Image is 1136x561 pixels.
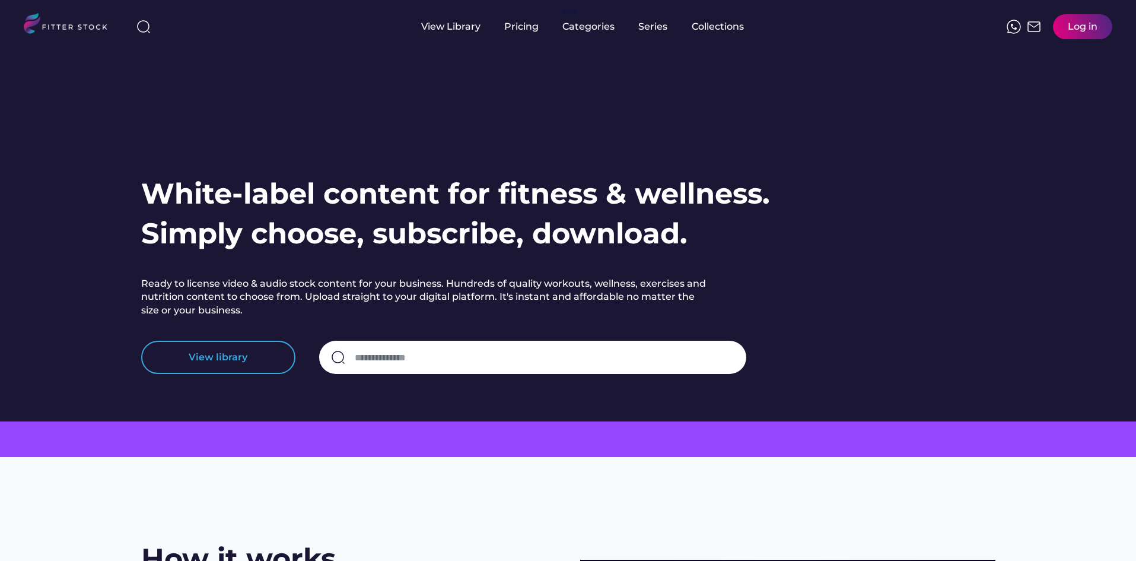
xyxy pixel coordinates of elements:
div: Pricing [504,20,539,33]
div: Log in [1068,20,1097,33]
img: meteor-icons_whatsapp%20%281%29.svg [1007,20,1021,34]
div: Categories [562,20,615,33]
div: fvck [562,6,578,18]
h2: Ready to license video & audio stock content for your business. Hundreds of quality workouts, wel... [141,277,711,317]
img: LOGO.svg [24,13,117,37]
div: Collections [692,20,744,33]
div: Series [638,20,668,33]
button: View library [141,341,295,374]
h1: White-label content for fitness & wellness. Simply choose, subscribe, download. [141,174,770,253]
img: search-normal%203.svg [136,20,151,34]
img: Frame%2051.svg [1027,20,1041,34]
div: View Library [421,20,481,33]
img: search-normal.svg [331,350,345,365]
